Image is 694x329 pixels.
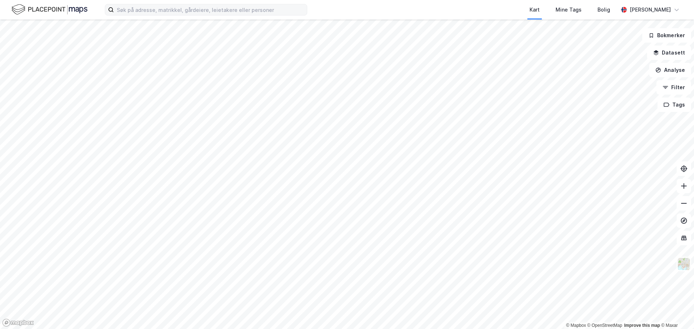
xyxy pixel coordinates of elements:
div: [PERSON_NAME] [630,5,671,14]
a: Mapbox [566,323,586,328]
button: Bokmerker [642,28,691,43]
button: Filter [656,80,691,95]
div: Mine Tags [556,5,582,14]
img: logo.f888ab2527a4732fd821a326f86c7f29.svg [12,3,87,16]
a: OpenStreetMap [587,323,622,328]
img: Z [677,257,691,271]
button: Datasett [647,46,691,60]
button: Analyse [649,63,691,77]
div: Kart [530,5,540,14]
input: Søk på adresse, matrikkel, gårdeiere, leietakere eller personer [114,4,307,15]
a: Mapbox homepage [2,319,34,327]
a: Improve this map [624,323,660,328]
div: Bolig [597,5,610,14]
button: Tags [657,98,691,112]
iframe: Chat Widget [658,294,694,329]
